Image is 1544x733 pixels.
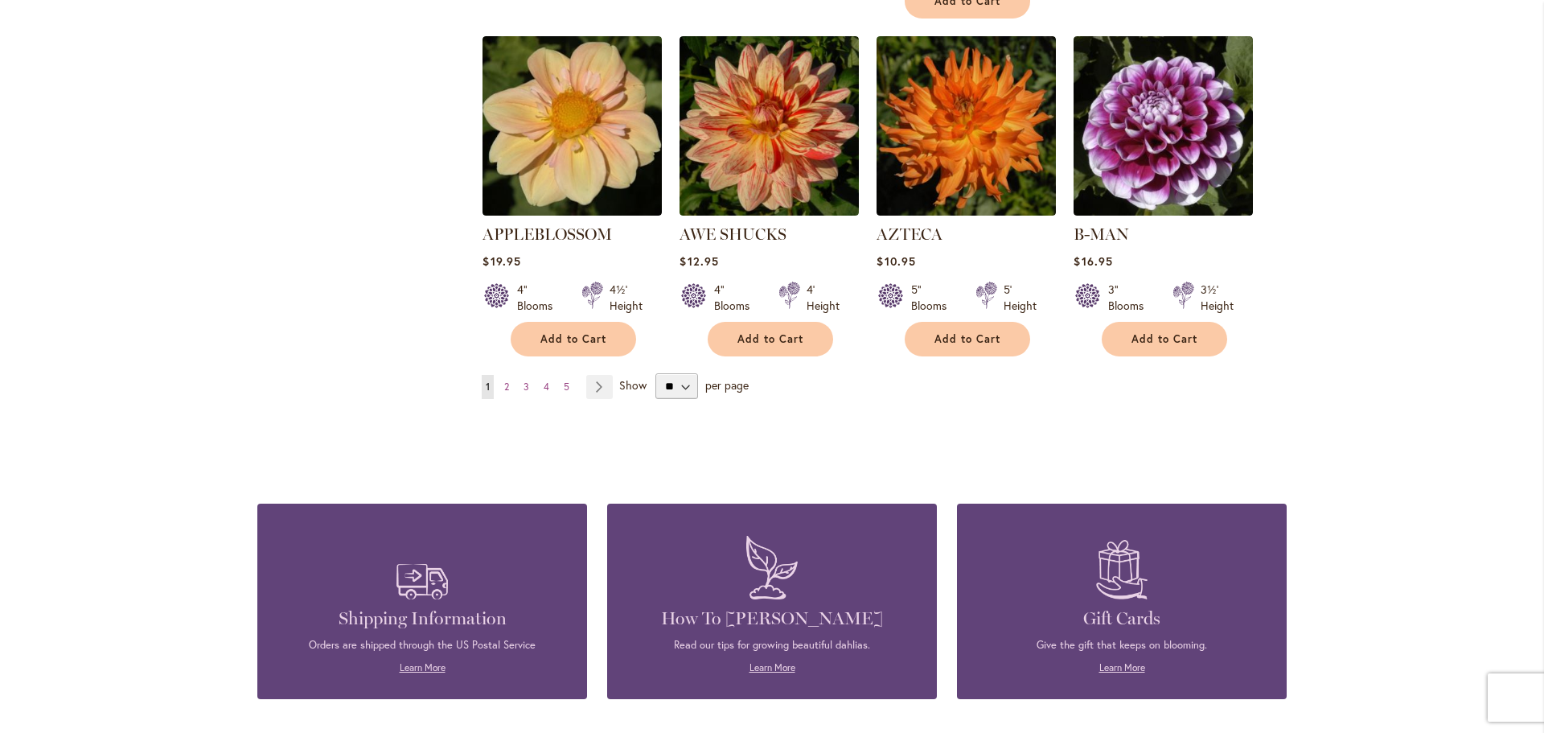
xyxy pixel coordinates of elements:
[1074,224,1129,244] a: B-MAN
[540,332,606,346] span: Add to Cart
[708,322,833,356] button: Add to Cart
[705,377,749,393] span: per page
[877,253,915,269] span: $10.95
[482,224,612,244] a: APPLEBLOSSOM
[1102,322,1227,356] button: Add to Cart
[482,204,662,219] a: APPLEBLOSSOM
[519,375,533,399] a: 3
[877,224,942,244] a: AZTECA
[517,282,562,314] div: 4" Blooms
[281,607,563,630] h4: Shipping Information
[500,375,513,399] a: 2
[680,253,718,269] span: $12.95
[619,377,647,393] span: Show
[680,224,786,244] a: AWE SHUCKS
[1074,204,1253,219] a: B-MAN
[540,375,553,399] a: 4
[504,381,509,393] span: 2
[749,661,795,673] a: Learn More
[807,282,840,314] div: 4' Height
[511,322,636,356] button: Add to Cart
[934,332,1000,346] span: Add to Cart
[482,253,520,269] span: $19.95
[877,36,1056,216] img: AZTECA
[1201,282,1234,314] div: 3½' Height
[1074,253,1112,269] span: $16.95
[877,204,1056,219] a: AZTECA
[400,661,446,673] a: Learn More
[1131,332,1197,346] span: Add to Cart
[981,638,1263,653] p: Give the gift that keeps on blooming.
[610,282,643,314] div: 4½' Height
[12,676,57,721] iframe: Launch Accessibility Center
[1108,282,1153,314] div: 3" Blooms
[482,36,662,216] img: APPLEBLOSSOM
[524,381,529,393] span: 3
[714,282,759,314] div: 4" Blooms
[680,36,859,216] img: AWE SHUCKS
[737,332,803,346] span: Add to Cart
[905,322,1030,356] button: Add to Cart
[631,638,913,653] p: Read our tips for growing beautiful dahlias.
[911,282,956,314] div: 5" Blooms
[544,381,549,393] span: 4
[1004,282,1037,314] div: 5' Height
[680,204,859,219] a: AWE SHUCKS
[560,375,573,399] a: 5
[1074,36,1253,216] img: B-MAN
[281,638,563,653] p: Orders are shipped through the US Postal Service
[486,381,490,393] span: 1
[631,607,913,630] h4: How To [PERSON_NAME]
[1099,661,1145,673] a: Learn More
[564,381,569,393] span: 5
[981,607,1263,630] h4: Gift Cards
